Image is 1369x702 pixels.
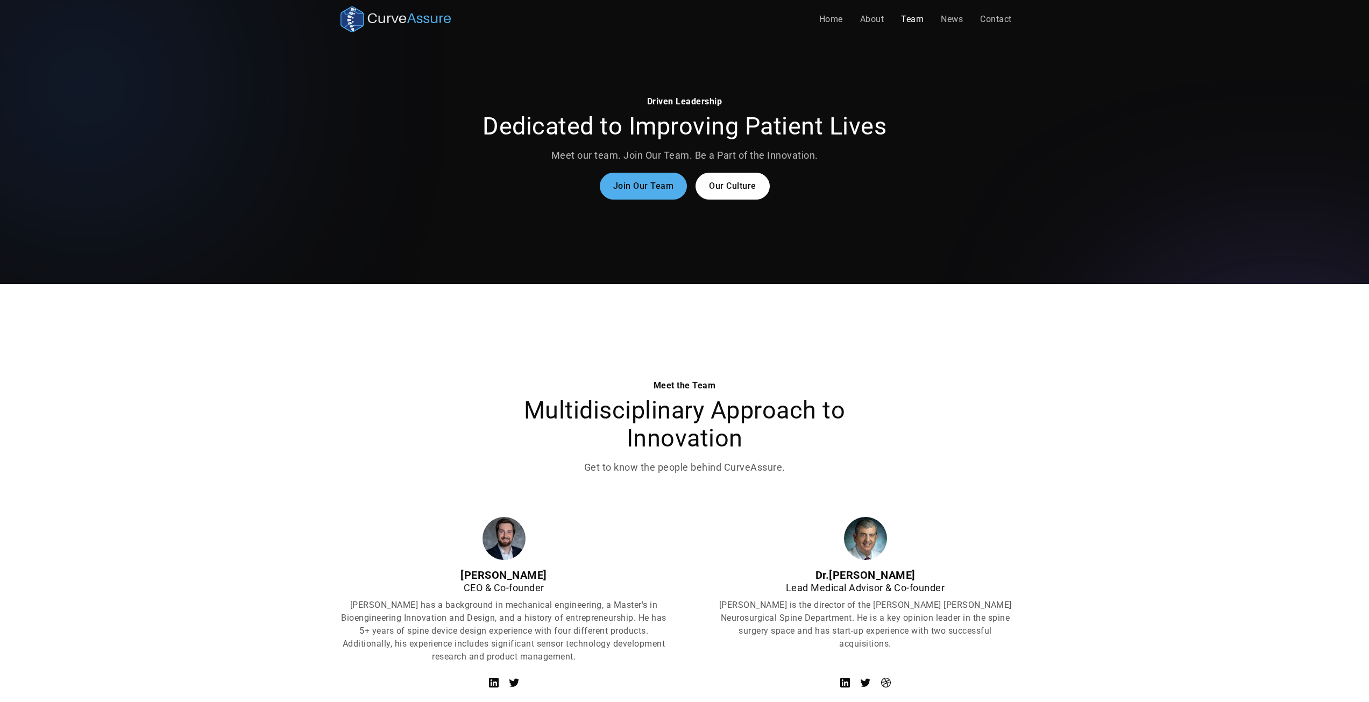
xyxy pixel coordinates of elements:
[715,582,1016,594] div: Lead Medical Advisor & Co-founder
[715,569,1016,582] div: Dr.
[892,9,932,30] a: Team
[478,112,891,140] h2: Dedicated to Improving Patient Lives
[971,9,1020,30] a: Contact
[341,582,668,594] div: CEO & Co-founder
[341,569,668,582] div: [PERSON_NAME]
[478,396,891,452] h2: Multidisciplinary Approach to Innovation
[932,9,971,30] a: News
[341,6,451,32] a: home
[696,173,770,200] a: Our Culture
[829,569,916,582] strong: [PERSON_NAME]
[600,173,687,200] a: Join Our Team
[478,461,891,474] p: Get to know the people behind CurveAssure.
[715,599,1016,650] p: [PERSON_NAME] is the director of the [PERSON_NAME] [PERSON_NAME] Neurosurgical Spine Department. ...
[478,379,891,392] div: Meet the Team
[478,149,891,162] p: Meet our team. Join Our Team. Be a Part of the Innovation.
[852,9,893,30] a: About
[811,9,852,30] a: Home
[478,95,891,108] div: Driven Leadership
[341,599,668,663] p: [PERSON_NAME] has a background in mechanical engineering, a Master's in Bioengineering Innovation...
